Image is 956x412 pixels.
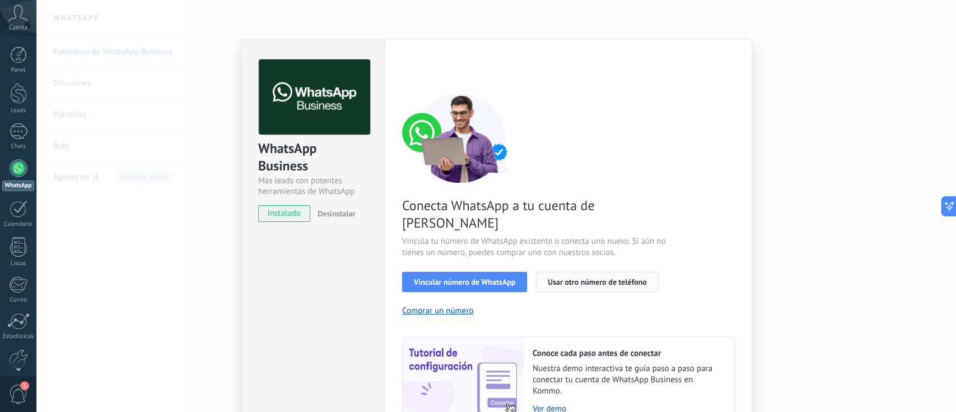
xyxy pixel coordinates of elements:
[533,363,723,397] span: Nuestra demo interactiva te guía paso a paso para conectar tu cuenta de WhatsApp Business en Kommo.
[2,221,35,228] div: Calendario
[20,381,29,390] span: 1
[2,143,35,150] div: Chats
[258,140,369,175] div: WhatsApp Business
[533,348,723,359] h2: Conoce cada paso antes de conectar
[402,305,474,316] button: Comprar un número
[313,205,355,222] button: Desinstalar
[402,197,669,232] span: Conecta WhatsApp a tu cuenta de [PERSON_NAME]
[2,180,34,191] div: WhatsApp
[402,236,669,258] span: Vincula tu número de WhatsApp existente o conecta uno nuevo. Si aún no tienes un número, puedes c...
[2,260,35,267] div: Listas
[2,107,35,114] div: Leads
[402,272,527,292] button: Vincular número de WhatsApp
[414,278,515,286] span: Vincular número de WhatsApp
[259,205,310,222] span: instalado
[9,24,27,31] span: Cuenta
[2,333,35,340] div: Estadísticas
[536,272,658,292] button: Usar otro número de teléfono
[548,278,646,286] span: Usar otro número de teléfono
[2,297,35,304] div: Correo
[259,59,370,135] img: logo_main.png
[402,93,520,183] img: connect number
[318,209,355,219] span: Desinstalar
[2,67,35,74] div: Panel
[258,175,369,197] div: Más leads con potentes herramientas de WhatsApp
